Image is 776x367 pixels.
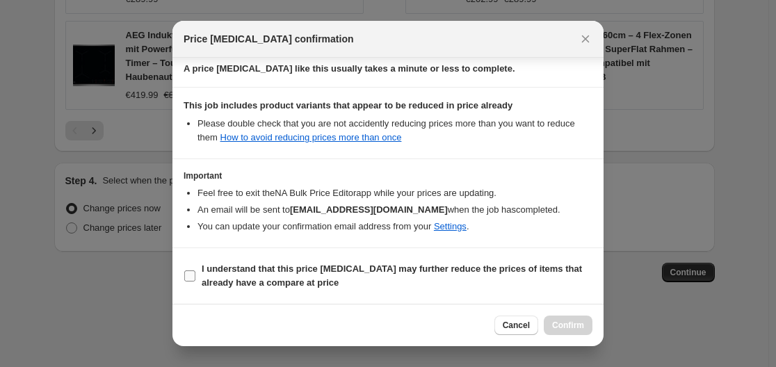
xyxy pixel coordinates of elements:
[184,63,515,74] b: A price [MEDICAL_DATA] like this usually takes a minute or less to complete.
[184,32,354,46] span: Price [MEDICAL_DATA] confirmation
[290,204,448,215] b: [EMAIL_ADDRESS][DOMAIN_NAME]
[197,220,592,234] li: You can update your confirmation email address from your .
[434,221,467,231] a: Settings
[494,316,538,335] button: Cancel
[503,320,530,331] span: Cancel
[220,132,402,142] a: How to avoid reducing prices more than once
[197,203,592,217] li: An email will be sent to when the job has completed .
[197,117,592,145] li: Please double check that you are not accidently reducing prices more than you want to reduce them
[197,186,592,200] li: Feel free to exit the NA Bulk Price Editor app while your prices are updating.
[202,263,582,288] b: I understand that this price [MEDICAL_DATA] may further reduce the prices of items that already h...
[576,29,595,49] button: Close
[184,170,592,181] h3: Important
[184,100,512,111] b: This job includes product variants that appear to be reduced in price already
